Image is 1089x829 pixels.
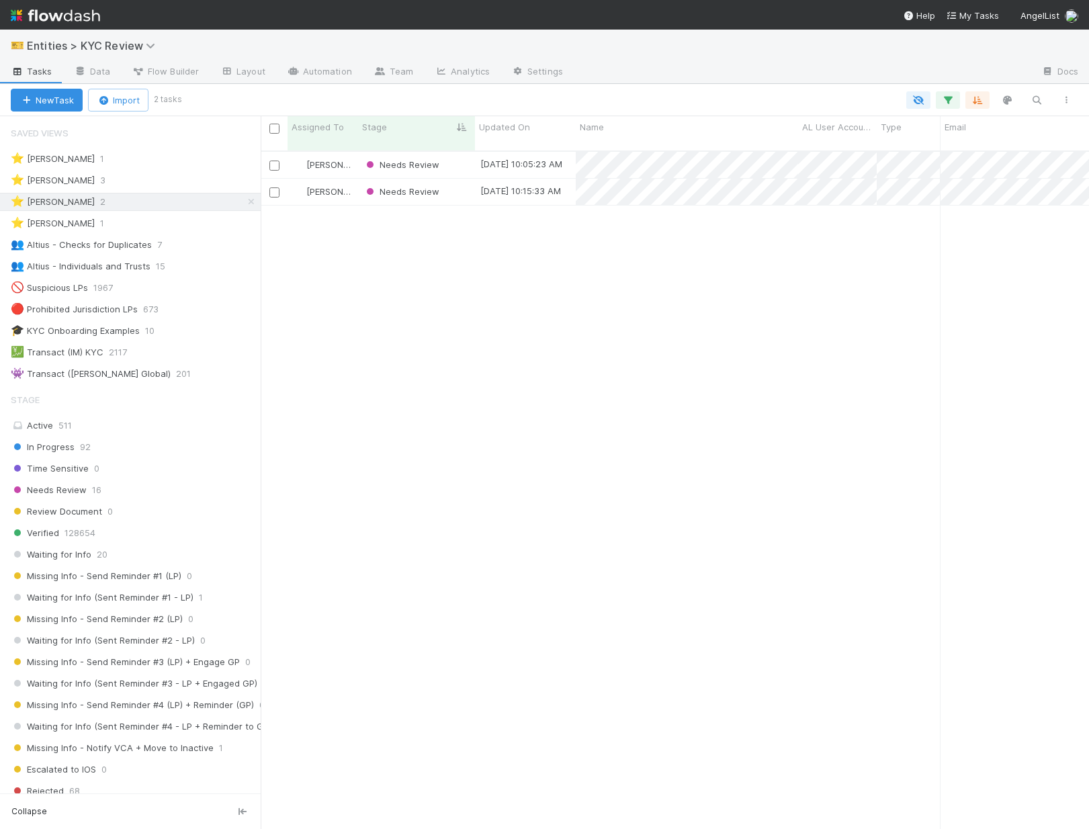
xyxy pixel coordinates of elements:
[80,439,91,455] span: 92
[100,150,118,167] span: 1
[363,62,424,83] a: Team
[11,675,257,692] span: Waiting for Info (Sent Reminder #3 - LP + Engaged GP)
[11,525,59,541] span: Verified
[157,236,175,253] span: 7
[276,62,363,83] a: Automation
[11,217,24,228] span: ⭐
[11,654,240,670] span: Missing Info - Send Reminder #3 (LP) + Engage GP
[69,783,80,799] span: 68
[92,482,101,498] span: 16
[27,39,162,52] span: Entities > KYC Review
[1020,10,1059,21] span: AngelList
[946,9,999,22] a: My Tasks
[903,9,935,22] div: Help
[11,301,138,318] div: Prohibited Jurisdiction LPs
[11,439,75,455] span: In Progress
[154,93,182,105] small: 2 tasks
[11,611,183,627] span: Missing Info - Send Reminder #2 (LP)
[11,193,95,210] div: [PERSON_NAME]
[11,783,64,799] span: Rejected
[11,150,95,167] div: [PERSON_NAME]
[11,386,40,413] span: Stage
[802,120,873,134] span: AL User Account Name
[11,120,69,146] span: Saved Views
[132,64,199,78] span: Flow Builder
[11,281,24,293] span: 🚫
[11,718,271,735] span: Waiting for Info (Sent Reminder #4 - LP + Reminder to GP)
[1031,62,1089,83] a: Docs
[945,120,966,134] span: Email
[143,301,172,318] span: 673
[121,62,210,83] a: Flow Builder
[11,568,181,584] span: Missing Info - Send Reminder #1 (LP)
[11,546,91,563] span: Waiting for Info
[306,186,374,197] span: [PERSON_NAME]
[11,64,52,78] span: Tasks
[269,124,279,134] input: Toggle All Rows Selected
[11,324,24,336] span: 🎓
[11,344,103,361] div: Transact (IM) KYC
[11,482,87,498] span: Needs Review
[11,503,102,520] span: Review Document
[100,215,118,232] span: 1
[580,120,604,134] span: Name
[363,159,439,170] span: Needs Review
[11,174,24,185] span: ⭐
[500,62,574,83] a: Settings
[294,186,304,197] img: avatar_ec94f6e9-05c5-4d36-a6c8-d0cea77c3c29.png
[11,303,24,314] span: 🔴
[11,152,24,164] span: ⭐
[11,365,171,382] div: Transact ([PERSON_NAME] Global)
[11,761,96,778] span: Escalated to IOS
[11,417,257,434] div: Active
[363,158,439,171] div: Needs Review
[94,460,99,477] span: 0
[11,460,89,477] span: Time Sensitive
[259,697,265,713] span: 0
[11,805,47,818] span: Collapse
[63,62,121,83] a: Data
[11,40,24,51] span: 🎫
[480,157,562,171] div: [DATE] 10:05:23 AM
[306,159,374,170] span: [PERSON_NAME]
[11,589,193,606] span: Waiting for Info (Sent Reminder #1 - LP)
[145,322,168,339] span: 10
[363,186,439,197] span: Needs Review
[88,89,148,112] button: Import
[210,62,276,83] a: Layout
[109,344,140,361] span: 2117
[946,10,999,21] span: My Tasks
[292,120,344,134] span: Assigned To
[11,4,100,27] img: logo-inverted-e16ddd16eac7371096b0.svg
[11,697,254,713] span: Missing Info - Send Reminder #4 (LP) + Reminder (GP)
[424,62,500,83] a: Analytics
[100,193,119,210] span: 2
[219,740,223,756] span: 1
[480,184,561,198] div: [DATE] 10:15:33 AM
[11,238,24,250] span: 👥
[11,260,24,271] span: 👥
[107,503,113,520] span: 0
[64,525,95,541] span: 128654
[188,611,193,627] span: 0
[11,172,95,189] div: [PERSON_NAME]
[100,172,119,189] span: 3
[11,740,214,756] span: Missing Info - Notify VCA + Move to Inactive
[199,589,203,606] span: 1
[187,568,192,584] span: 0
[58,420,72,431] span: 511
[245,654,251,670] span: 0
[11,236,152,253] div: Altius - Checks for Duplicates
[269,161,279,171] input: Toggle Row Selected
[362,120,387,134] span: Stage
[97,546,107,563] span: 20
[93,279,126,296] span: 1967
[11,322,140,339] div: KYC Onboarding Examples
[156,258,179,275] span: 15
[200,632,206,649] span: 0
[479,120,530,134] span: Updated On
[1065,9,1078,23] img: avatar_ec94f6e9-05c5-4d36-a6c8-d0cea77c3c29.png
[293,185,351,198] div: [PERSON_NAME]
[269,187,279,198] input: Toggle Row Selected
[11,367,24,379] span: 👾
